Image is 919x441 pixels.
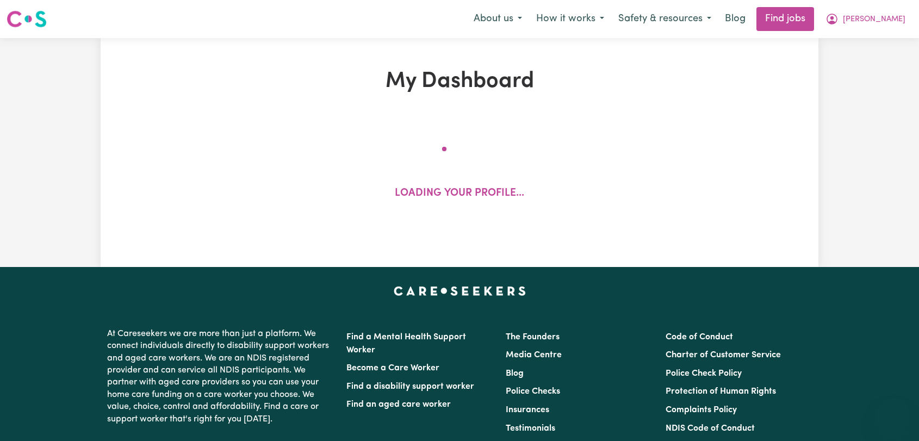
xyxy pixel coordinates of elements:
[506,406,549,414] a: Insurances
[346,400,451,409] a: Find an aged care worker
[506,333,560,341] a: The Founders
[467,8,529,30] button: About us
[395,186,524,202] p: Loading your profile...
[346,382,474,391] a: Find a disability support worker
[107,324,333,430] p: At Careseekers we are more than just a platform. We connect individuals directly to disability su...
[818,8,912,30] button: My Account
[666,351,781,359] a: Charter of Customer Service
[346,333,466,355] a: Find a Mental Health Support Worker
[7,7,47,32] a: Careseekers logo
[718,7,752,31] a: Blog
[611,8,718,30] button: Safety & resources
[506,387,560,396] a: Police Checks
[666,406,737,414] a: Complaints Policy
[666,387,776,396] a: Protection of Human Rights
[506,351,562,359] a: Media Centre
[506,424,555,433] a: Testimonials
[666,369,742,378] a: Police Check Policy
[875,397,910,432] iframe: Button to launch messaging window
[843,14,905,26] span: [PERSON_NAME]
[756,7,814,31] a: Find jobs
[394,287,526,295] a: Careseekers home page
[7,9,47,29] img: Careseekers logo
[506,369,524,378] a: Blog
[529,8,611,30] button: How it works
[227,69,692,95] h1: My Dashboard
[346,364,439,372] a: Become a Care Worker
[666,333,733,341] a: Code of Conduct
[666,424,755,433] a: NDIS Code of Conduct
